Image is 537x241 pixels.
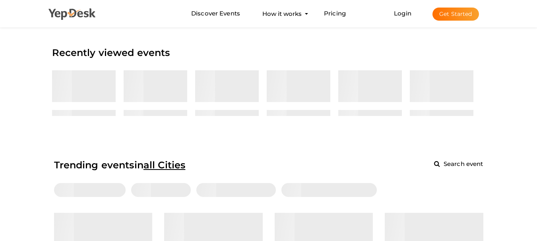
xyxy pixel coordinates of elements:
label: Recently viewed events [52,45,170,60]
a: Login [394,10,411,17]
span: in [134,159,186,171]
label: Trending events [54,158,186,173]
a: Pricing [324,6,346,21]
button: Get Started [432,8,479,21]
button: How it works [260,6,304,21]
a: Discover Events [191,6,240,21]
span: Search event [442,160,483,168]
span: all cities [143,159,185,171]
